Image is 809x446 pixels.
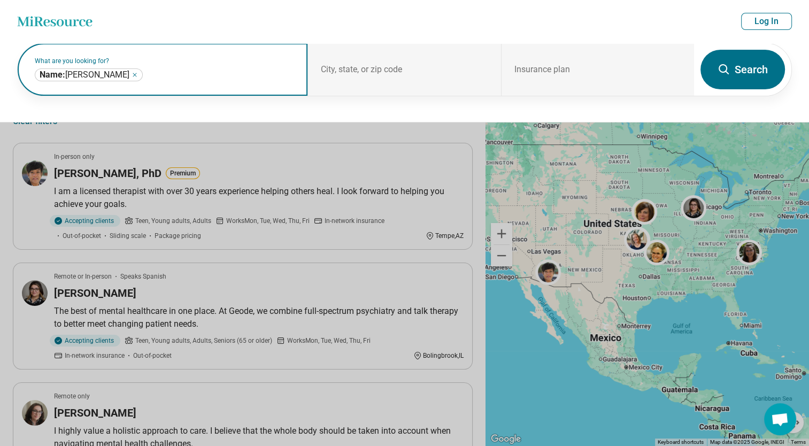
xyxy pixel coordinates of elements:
[40,70,129,80] span: [PERSON_NAME]
[35,68,143,81] div: karen stout
[40,70,65,80] span: Name:
[132,72,138,78] button: karen stout
[741,13,792,30] button: Log In
[35,58,295,64] label: What are you looking for?
[700,50,785,89] button: Search
[764,403,796,435] div: Open chat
